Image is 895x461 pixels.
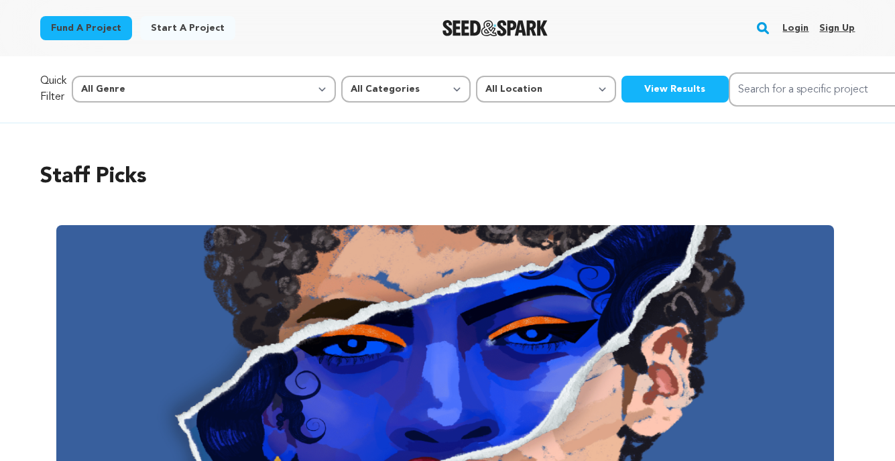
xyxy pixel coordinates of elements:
button: View Results [621,76,729,103]
h2: Staff Picks [40,161,855,193]
a: Sign up [819,17,855,39]
img: Seed&Spark Logo Dark Mode [442,20,548,36]
p: Quick Filter [40,73,66,105]
a: Fund a project [40,16,132,40]
a: Seed&Spark Homepage [442,20,548,36]
a: Start a project [140,16,235,40]
a: Login [782,17,809,39]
